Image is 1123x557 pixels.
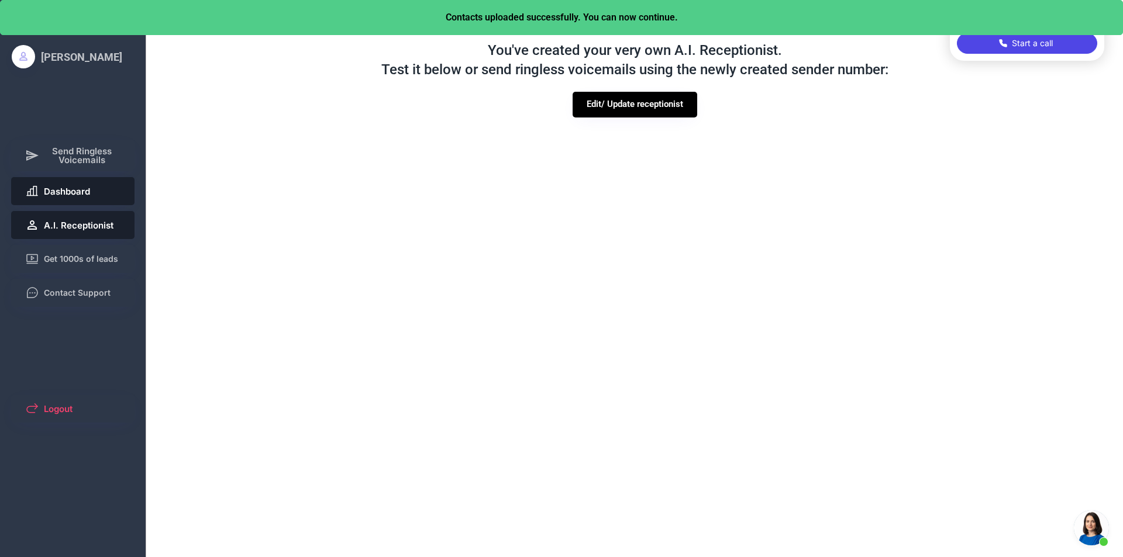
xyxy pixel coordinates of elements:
[11,395,135,423] button: Logout
[11,211,135,239] button: A.I. Receptionist
[11,245,135,273] button: Get 1000s of leads
[41,50,122,64] div: [PERSON_NAME]
[11,140,135,171] button: Send Ringless Voicemails
[11,279,135,307] button: Contact Support
[44,147,121,164] span: Send Ringless Voicemails
[44,404,73,413] span: Logout
[1074,510,1109,545] div: Open chat
[44,221,113,230] span: A.I. Receptionist
[44,255,118,263] span: Get 1000s of leads
[573,92,697,117] button: Edit/ Update receptionist
[8,13,1115,22] div: Contacts uploaded successfully. You can now continue.
[44,289,111,297] span: Contact Support
[370,29,900,92] div: You've created your very own A.I. Receptionist. Test it below or send ringless voicemails using t...
[44,187,90,196] span: Dashboard
[11,177,135,205] button: Dashboard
